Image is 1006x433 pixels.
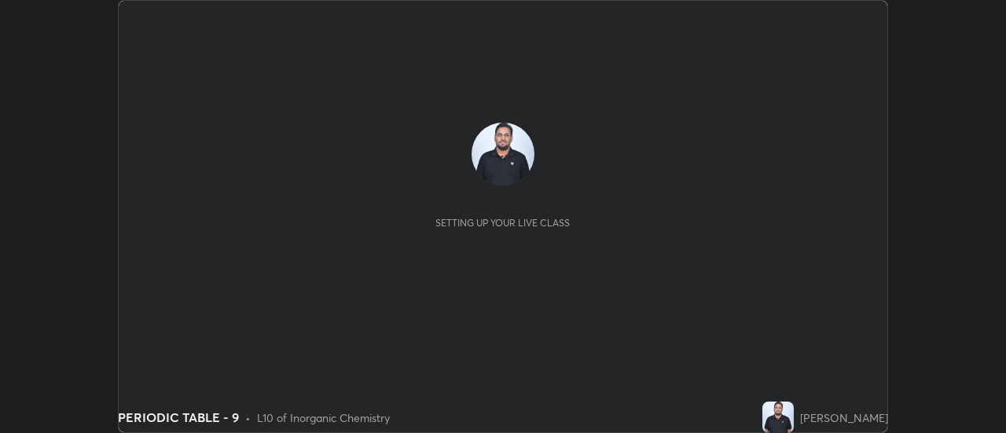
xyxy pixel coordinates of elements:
div: PERIODIC TABLE - 9 [118,408,239,427]
div: Setting up your live class [435,217,570,229]
img: e1c97fa6ee1c4dd2a6afcca3344b7cb0.jpg [762,402,794,433]
div: L10 of Inorganic Chemistry [257,409,390,426]
img: e1c97fa6ee1c4dd2a6afcca3344b7cb0.jpg [472,123,534,185]
div: [PERSON_NAME] [800,409,888,426]
div: • [245,409,251,426]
